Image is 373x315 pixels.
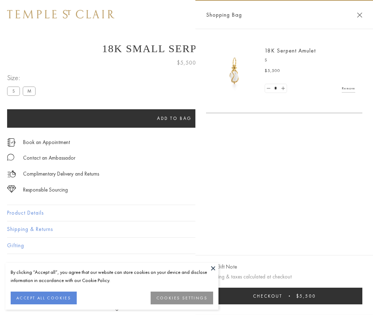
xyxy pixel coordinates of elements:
[265,57,355,64] p: S
[265,84,272,93] a: Set quantity to 0
[213,50,256,92] img: P51836-E11SERPPV
[296,293,316,299] span: $5,500
[23,186,68,194] div: Responsible Sourcing
[7,154,14,161] img: MessageIcon-01_2.svg
[7,10,114,18] img: Temple St. Clair
[342,84,355,92] a: Remove
[7,87,20,95] label: S
[23,138,70,146] a: Book an Appointment
[7,43,366,55] h1: 18K Small Serpent Amulet
[23,170,99,178] p: Complimentary Delivery and Returns
[11,292,77,304] button: ACCEPT ALL COOKIES
[265,67,280,74] span: $5,500
[206,272,362,281] p: Shipping & taxes calculated at checkout
[265,47,316,54] a: 18K Serpent Amulet
[23,154,75,162] div: Contact an Ambassador
[7,170,16,178] img: icon_delivery.svg
[157,115,192,121] span: Add to bag
[206,10,242,20] span: Shopping Bag
[279,84,286,93] a: Set quantity to 2
[11,268,213,284] div: By clicking “Accept all”, you agree that our website can store cookies on your device and disclos...
[177,58,196,67] span: $5,500
[206,262,237,271] button: Add Gift Note
[7,205,366,221] button: Product Details
[253,293,282,299] span: Checkout
[357,12,362,18] button: Close Shopping Bag
[23,87,36,95] label: M
[7,186,16,193] img: icon_sourcing.svg
[206,288,362,304] button: Checkout $5,500
[7,138,16,147] img: icon_appointment.svg
[7,221,366,237] button: Shipping & Returns
[7,238,366,254] button: Gifting
[7,72,38,84] span: Size:
[151,292,213,304] button: COOKIES SETTINGS
[7,109,342,128] button: Add to bag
